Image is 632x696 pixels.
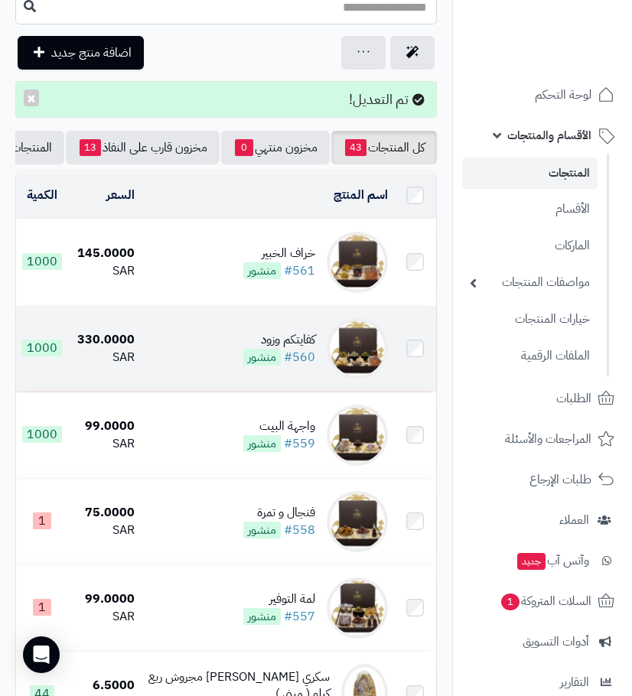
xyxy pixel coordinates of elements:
a: وآتس آبجديد [462,542,623,579]
a: #558 [284,521,315,539]
div: Open Intercom Messenger [23,636,60,673]
a: الطلبات [462,380,623,417]
span: جديد [517,553,546,570]
span: منشور [243,608,281,625]
a: الماركات [462,229,598,262]
a: مخزون قارب على النفاذ13 [66,131,220,164]
div: تم التعديل! [15,81,437,118]
a: لوحة التحكم [462,76,623,113]
span: 1 [33,599,51,616]
div: SAR [74,435,135,453]
a: طلبات الإرجاع [462,461,623,498]
div: خراف الخبير [243,245,315,262]
button: × [24,89,39,106]
span: منشور [243,262,281,279]
span: اضافة منتج جديد [51,44,132,62]
a: المنتجات [462,158,598,189]
a: #557 [284,607,315,626]
a: مخزون منتهي0 [221,131,330,164]
div: SAR [74,349,135,366]
div: SAR [74,608,135,626]
a: أدوات التسويق [462,623,623,660]
span: منشور [243,522,281,538]
div: 6.5000 [74,677,135,694]
a: الأقسام [462,193,598,226]
div: 75.0000 [74,504,135,522]
span: الأقسام والمنتجات [507,125,591,146]
a: السلات المتروكة1 [462,583,623,620]
div: 99.0000 [74,418,135,435]
span: التقارير [560,672,589,693]
span: لوحة التحكم [535,84,591,106]
a: الملفات الرقمية [462,340,598,372]
a: اضافة منتج جديد [18,36,144,70]
span: المراجعات والأسئلة [505,428,591,450]
div: لمة التوفير [243,590,315,608]
span: 43 [345,139,366,156]
span: طلبات الإرجاع [529,469,591,490]
a: #559 [284,434,315,453]
a: السعر [106,186,135,204]
img: كفايتكم وزود [327,318,388,379]
span: العملاء [559,509,589,531]
span: 1000 [22,253,62,270]
img: فنجال و تمرة [327,491,388,552]
span: منشور [243,435,281,452]
a: #560 [284,348,315,366]
div: SAR [74,522,135,539]
img: خراف الخبير [327,232,388,293]
span: السلات المتروكة [500,590,591,612]
span: منشور [243,349,281,366]
span: الطلبات [556,388,591,409]
a: كل المنتجات43 [331,131,437,164]
span: وآتس آب [516,550,589,571]
div: SAR [74,262,135,280]
span: 13 [80,139,101,156]
div: واجهة البيت [243,418,315,435]
span: 1000 [22,340,62,356]
span: أدوات التسويق [523,631,589,652]
span: 1 [501,594,520,610]
a: خيارات المنتجات [462,303,598,336]
a: العملاء [462,502,623,538]
span: 1 [33,512,51,529]
span: 1000 [22,426,62,443]
div: 99.0000 [74,590,135,608]
a: الكمية [27,186,57,204]
a: اسم المنتج [334,186,388,204]
img: logo-2.png [528,41,617,73]
a: مواصفات المنتجات [462,266,598,299]
img: واجهة البيت [327,405,388,466]
div: 145.0000 [74,245,135,262]
div: فنجال و تمرة [243,504,315,522]
a: #561 [284,262,315,280]
span: 0 [235,139,253,156]
a: المراجعات والأسئلة [462,421,623,457]
img: لمة التوفير [327,577,388,639]
div: كفايتكم وزود [243,331,315,349]
div: 330.0000 [74,331,135,349]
